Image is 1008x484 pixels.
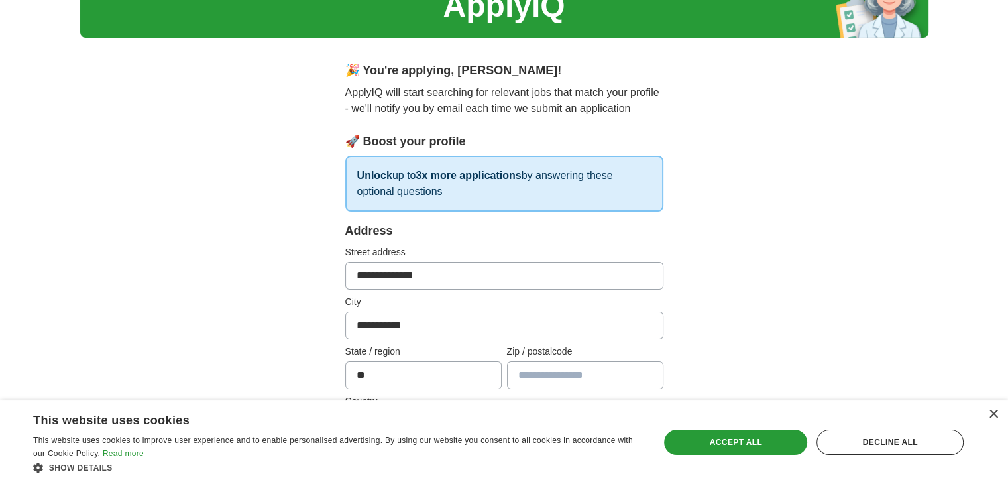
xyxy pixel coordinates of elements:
[664,430,807,455] div: Accept all
[103,449,144,458] a: Read more, opens a new window
[507,345,663,359] label: Zip / postalcode
[345,394,663,408] label: Country
[345,133,663,151] div: 🚀 Boost your profile
[33,436,633,458] span: This website uses cookies to improve user experience and to enable personalised advertising. By u...
[416,170,521,181] strong: 3x more applications
[345,245,663,259] label: Street address
[345,85,663,117] p: ApplyIQ will start searching for relevant jobs that match your profile - we'll notify you by emai...
[345,156,663,212] p: up to by answering these optional questions
[345,345,502,359] label: State / region
[33,408,608,428] div: This website uses cookies
[33,461,641,474] div: Show details
[357,170,392,181] strong: Unlock
[988,410,998,420] div: Close
[345,222,663,240] div: Address
[816,430,964,455] div: Decline all
[345,62,663,80] div: 🎉 You're applying , [PERSON_NAME] !
[49,463,113,473] span: Show details
[345,295,663,309] label: City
